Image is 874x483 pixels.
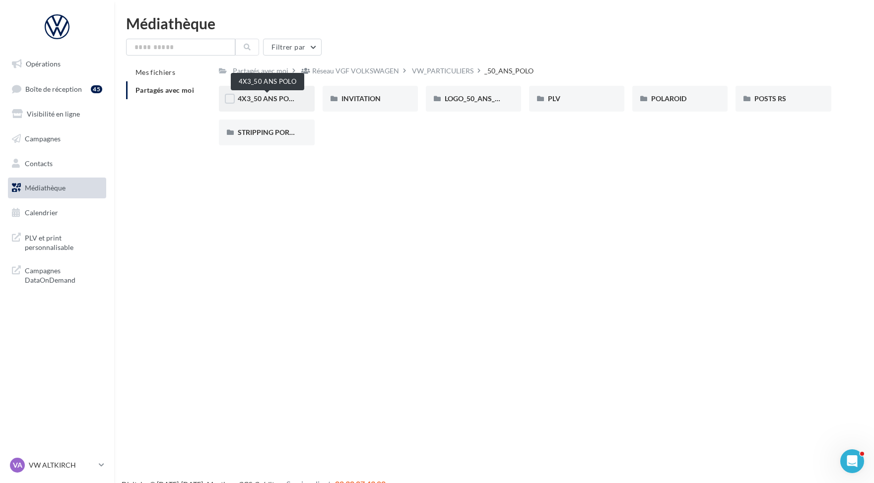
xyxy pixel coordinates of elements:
[6,153,108,174] a: Contacts
[341,94,381,103] span: INVITATION
[126,16,862,31] div: Médiathèque
[6,202,108,223] a: Calendrier
[231,73,304,90] div: 4X3_50 ANS POLO
[135,86,194,94] span: Partagés avec moi
[25,159,53,167] span: Contacts
[6,227,108,256] a: PLV et print personnalisable
[25,183,66,192] span: Médiathèque
[651,94,686,103] span: POLAROID
[445,94,513,103] span: LOGO_50_ANS_POLO
[135,68,175,76] span: Mes fichiers
[25,264,102,285] span: Campagnes DataOnDemand
[6,78,108,100] a: Boîte de réception45
[25,84,82,93] span: Boîte de réception
[6,128,108,149] a: Campagnes
[6,104,108,124] a: Visibilité en ligne
[25,208,58,217] span: Calendrier
[27,110,80,118] span: Visibilité en ligne
[238,94,297,103] span: 4X3_50 ANS POLO
[6,260,108,289] a: Campagnes DataOnDemand
[233,66,288,76] div: Partagés avec moi
[26,60,61,68] span: Opérations
[412,66,473,76] div: VW_PARTICULIERS
[754,94,786,103] span: POSTS RS
[548,94,560,103] span: PLV
[91,85,102,93] div: 45
[6,178,108,198] a: Médiathèque
[13,460,22,470] span: VA
[25,134,61,143] span: Campagnes
[484,66,534,76] div: _50_ANS_POLO
[6,54,108,74] a: Opérations
[263,39,322,56] button: Filtrer par
[238,128,308,136] span: STRIPPING PORTIERE
[25,231,102,252] span: PLV et print personnalisable
[29,460,95,470] p: VW ALTKIRCH
[840,449,864,473] iframe: Intercom live chat
[8,456,106,475] a: VA VW ALTKIRCH
[312,66,399,76] div: Réseau VGF VOLKSWAGEN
